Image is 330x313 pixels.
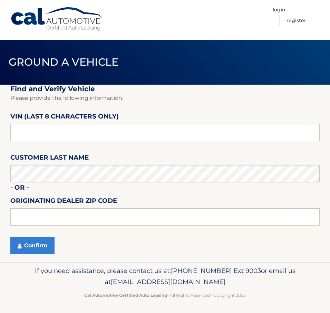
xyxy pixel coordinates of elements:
label: Originating Dealer Zip Code [10,196,117,208]
span: Ground a Vehicle [9,56,119,68]
h2: Find and Verify Vehicle [10,85,320,93]
p: If you need assistance, please contact us at: or email us at [10,265,320,287]
label: Customer Last Name [10,152,89,165]
a: Register [287,15,306,26]
label: - or - [10,182,29,195]
p: Please provide the following information. [10,93,320,103]
a: Login [273,4,285,15]
p: - All Rights Reserved - Copyright 2025 [10,292,320,299]
span: [PHONE_NUMBER] Ext 9003 [171,267,261,275]
span: [EMAIL_ADDRESS][DOMAIN_NAME] [111,278,225,286]
a: Cal Automotive [10,7,104,31]
label: VIN (last 8 characters only) [10,111,119,124]
button: Confirm [10,237,55,254]
strong: Cal Automotive Certified Auto Leasing [84,293,167,298]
